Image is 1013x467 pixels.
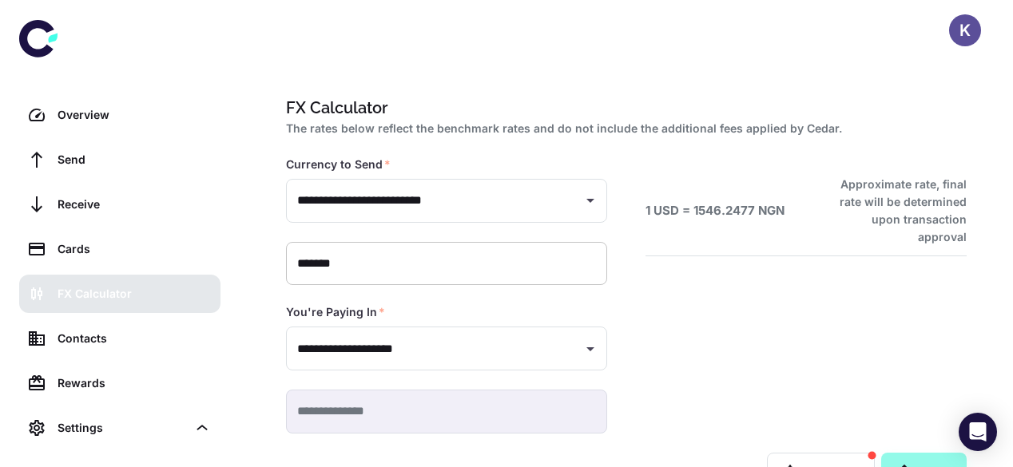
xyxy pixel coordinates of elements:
a: Send [19,140,220,179]
div: FX Calculator [58,285,211,303]
div: Settings [19,409,220,447]
h1: FX Calculator [286,96,960,120]
div: Cards [58,240,211,258]
a: Overview [19,96,220,134]
button: Open [579,189,602,212]
button: Open [579,338,602,360]
a: Receive [19,185,220,224]
div: Rewards [58,374,211,392]
label: You're Paying In [286,304,385,320]
div: Send [58,151,211,168]
a: Contacts [19,319,220,358]
div: Settings [58,419,187,437]
button: K [949,14,981,46]
div: Contacts [58,330,211,347]
div: Open Intercom Messenger [959,413,997,451]
h6: Approximate rate, final rate will be determined upon transaction approval [822,176,967,246]
a: FX Calculator [19,275,220,313]
h6: 1 USD = 1546.2477 NGN [646,202,785,220]
label: Currency to Send [286,156,391,172]
a: Rewards [19,364,220,402]
a: Cards [19,230,220,268]
div: Overview [58,106,211,124]
div: Receive [58,196,211,213]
